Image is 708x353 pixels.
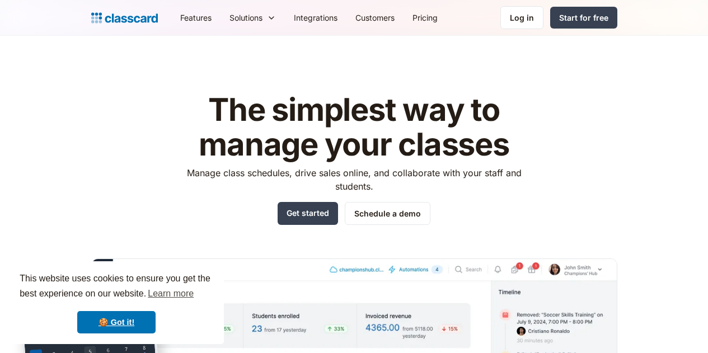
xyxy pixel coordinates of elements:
[9,261,224,344] div: cookieconsent
[500,6,543,29] a: Log in
[404,5,447,30] a: Pricing
[146,285,195,302] a: learn more about cookies
[171,5,221,30] a: Features
[346,5,404,30] a: Customers
[559,12,608,23] div: Start for free
[278,202,338,225] a: Get started
[221,5,285,30] div: Solutions
[176,166,532,193] p: Manage class schedules, drive sales online, and collaborate with your staff and students.
[550,7,617,29] a: Start for free
[285,5,346,30] a: Integrations
[510,12,534,23] div: Log in
[20,272,213,302] span: This website uses cookies to ensure you get the best experience on our website.
[229,12,262,23] div: Solutions
[77,311,156,333] a: dismiss cookie message
[91,10,158,26] a: home
[176,93,532,162] h1: The simplest way to manage your classes
[345,202,430,225] a: Schedule a demo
